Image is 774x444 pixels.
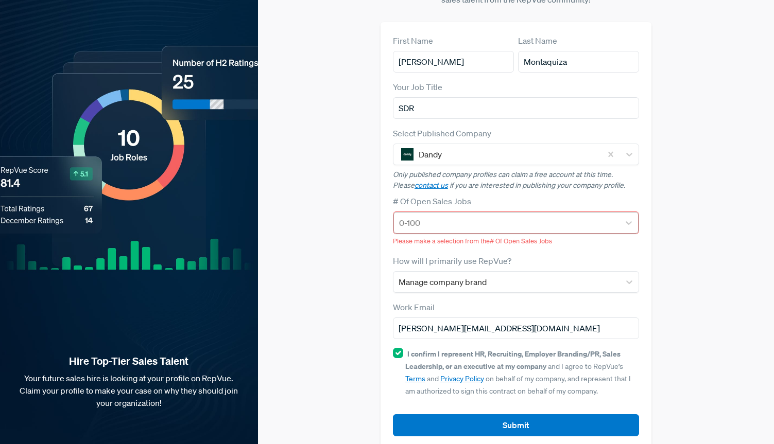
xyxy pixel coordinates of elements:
p: Only published company profiles can claim a free account at this time. Please if you are interest... [393,169,639,191]
strong: I confirm I represent HR, Recruiting, Employer Branding/PR, Sales Leadership, or an executive at ... [405,349,621,371]
p: Your future sales hire is looking at your profile on RepVue. Claim your profile to make your case... [16,372,242,409]
a: Terms [405,374,425,383]
label: Last Name [518,34,557,47]
button: Submit [393,414,639,436]
input: Last Name [518,51,639,73]
label: Your Job Title [393,81,442,93]
a: Privacy Policy [440,374,484,383]
label: Work Email [393,301,435,313]
img: Dandy [401,148,414,161]
label: Select Published Company [393,127,491,139]
span: and I agree to RepVue’s and on behalf of my company, and represent that I am authorized to sign t... [405,349,631,396]
strong: Hire Top-Tier Sales Talent [16,354,242,368]
input: First Name [393,51,514,73]
input: Title [393,97,639,119]
label: First Name [393,34,433,47]
span: Please make a selection from the # Of Open Sales Jobs [393,237,552,245]
input: Email [393,317,639,339]
label: How will I primarily use RepVue? [393,255,511,267]
a: contact us [415,181,448,190]
label: # Of Open Sales Jobs [393,195,471,207]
